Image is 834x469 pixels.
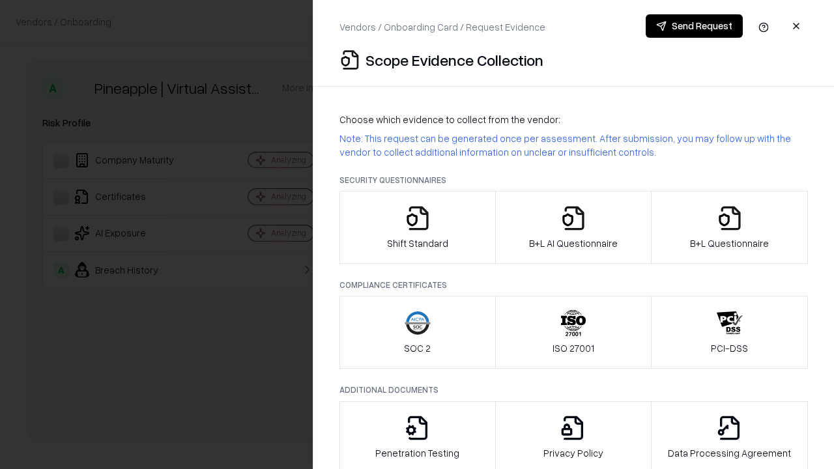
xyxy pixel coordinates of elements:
button: B+L Questionnaire [651,191,808,264]
p: Compliance Certificates [339,279,808,291]
p: Scope Evidence Collection [366,50,543,70]
button: Shift Standard [339,191,496,264]
p: Data Processing Agreement [668,446,791,460]
p: Choose which evidence to collect from the vendor: [339,113,808,126]
button: PCI-DSS [651,296,808,369]
p: PCI-DSS [711,341,748,355]
p: Vendors / Onboarding Card / Request Evidence [339,20,545,34]
button: Send Request [646,14,743,38]
p: Note: This request can be generated once per assessment. After submission, you may follow up with... [339,132,808,159]
button: B+L AI Questionnaire [495,191,652,264]
p: Privacy Policy [543,446,603,460]
p: Penetration Testing [375,446,459,460]
p: Security Questionnaires [339,175,808,186]
p: ISO 27001 [553,341,594,355]
p: B+L Questionnaire [690,236,769,250]
button: SOC 2 [339,296,496,369]
button: ISO 27001 [495,296,652,369]
p: SOC 2 [404,341,431,355]
p: Additional Documents [339,384,808,395]
p: B+L AI Questionnaire [529,236,618,250]
p: Shift Standard [387,236,448,250]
